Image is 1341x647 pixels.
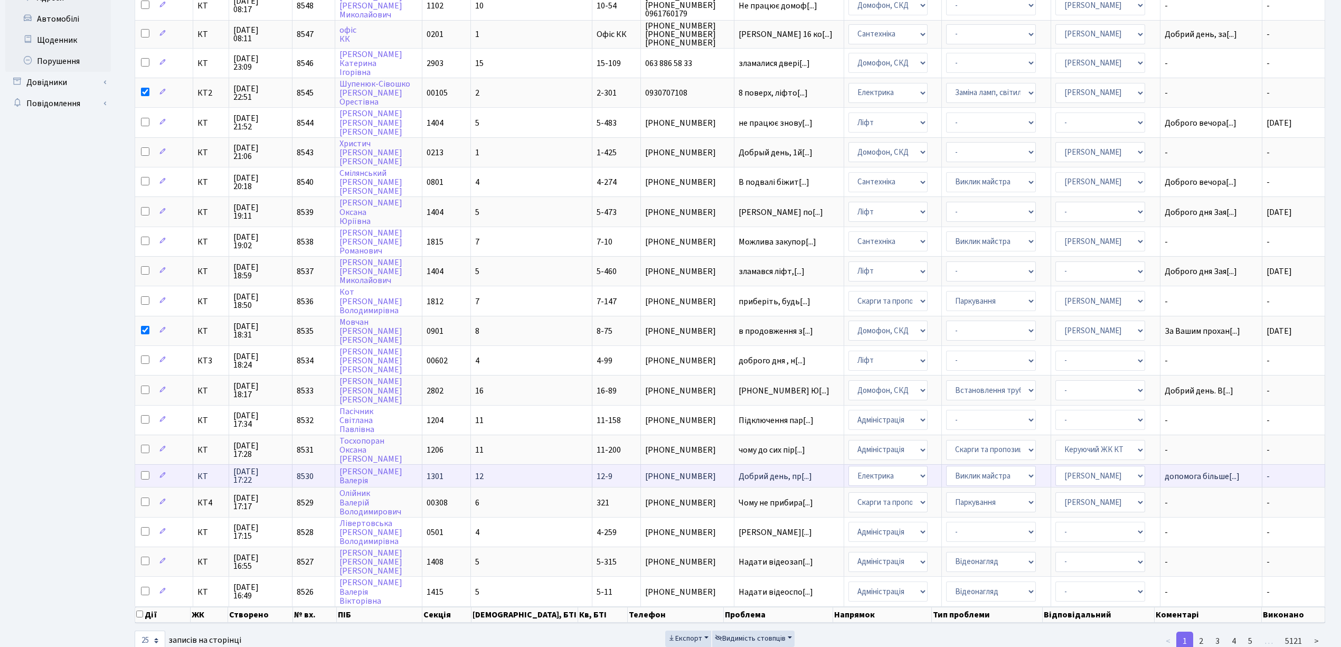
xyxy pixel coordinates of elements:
[339,316,402,346] a: Мовчан[PERSON_NAME][PERSON_NAME]
[1165,416,1258,425] span: -
[233,174,288,191] span: [DATE] 20:18
[422,607,471,623] th: Секція
[297,497,314,509] span: 8529
[739,236,816,248] span: Можлива закупор[...]
[233,322,288,339] span: [DATE] 18:31
[233,382,288,399] span: [DATE] 18:17
[475,415,484,426] span: 11
[1267,415,1270,426] span: -
[339,198,402,227] a: [PERSON_NAME]ОксанаЮріївна
[1267,87,1270,99] span: -
[645,528,729,537] span: [PHONE_NUMBER]
[339,24,356,45] a: офісКК
[297,325,314,337] span: 8535
[739,87,808,99] span: 8 поверх, ліфто[...]
[1165,558,1258,566] span: -
[233,233,288,250] span: [DATE] 19:02
[1165,325,1240,337] span: За Вашим прохан[...]
[1165,528,1258,537] span: -
[739,296,810,307] span: приберіть, будь[...]
[628,607,724,623] th: Телефон
[833,607,932,623] th: Напрямок
[739,497,813,509] span: Чому не прибира[...]
[339,577,402,607] a: [PERSON_NAME]ВалеріяВікторівна
[739,147,813,158] span: Добрый день, 1й[...]
[293,607,337,623] th: № вх.
[645,387,729,395] span: [PHONE_NUMBER]
[427,497,448,509] span: 00308
[297,207,314,218] span: 8539
[1165,2,1258,10] span: -
[233,85,288,101] span: [DATE] 22:51
[739,471,812,482] span: Добрий день, пр[...]
[427,236,443,248] span: 1815
[233,554,288,570] span: [DATE] 16:55
[645,499,729,507] span: [PHONE_NUMBER]
[739,556,813,568] span: Надати відеозап[...]
[427,296,443,307] span: 1812
[739,29,833,40] span: [PERSON_NAME] 16 ко[...]
[1165,89,1258,97] span: -
[1155,607,1261,623] th: Коментарі
[297,87,314,99] span: 8545
[297,147,314,158] span: 8543
[645,558,729,566] span: [PHONE_NUMBER]
[5,72,111,93] a: Довідники
[645,89,729,97] span: 0930707108
[1165,148,1258,157] span: -
[297,266,314,277] span: 8537
[197,357,224,365] span: КТ3
[427,444,443,456] span: 1206
[475,117,479,129] span: 5
[739,415,814,426] span: Підключення пар[...]
[739,117,813,129] span: не працює знову[...]
[233,583,288,600] span: [DATE] 16:49
[427,527,443,538] span: 0501
[645,238,729,246] span: [PHONE_NUMBER]
[339,138,402,167] a: Христич[PERSON_NAME][PERSON_NAME]
[475,444,484,456] span: 11
[475,296,479,307] span: 7
[668,633,702,644] span: Експорт
[712,631,795,647] button: Видимість стовпців
[597,556,617,568] span: 5-315
[1267,471,1270,482] span: -
[339,49,402,78] a: [PERSON_NAME]КатеринаІгорівна
[1267,556,1270,568] span: -
[297,586,314,598] span: 8526
[135,607,191,623] th: Дії
[1267,355,1270,367] span: -
[339,108,402,138] a: [PERSON_NAME][PERSON_NAME][PERSON_NAME]
[5,51,111,72] a: Порушення
[427,58,443,69] span: 2903
[427,117,443,129] span: 1404
[739,527,812,538] span: [PERSON_NAME][...]
[197,238,224,246] span: КТ
[339,78,410,108] a: Шупенюк-Сівошко[PERSON_NAME]Орестівна
[197,59,224,68] span: КТ
[645,119,729,127] span: [PHONE_NUMBER]
[645,446,729,454] span: [PHONE_NUMBER]
[645,588,729,596] span: [PHONE_NUMBER]
[475,471,484,482] span: 12
[597,471,612,482] span: 12-9
[297,415,314,426] span: 8532
[1043,607,1155,623] th: Відповідальний
[228,607,293,623] th: Створено
[1267,586,1270,598] span: -
[233,442,288,458] span: [DATE] 17:28
[475,355,479,367] span: 4
[339,287,402,316] a: Кот[PERSON_NAME]Володимирівна
[297,236,314,248] span: 8538
[645,59,729,68] span: 063 886 58 33
[597,355,612,367] span: 4-99
[427,176,443,188] span: 0801
[233,411,288,428] span: [DATE] 17:34
[597,385,617,397] span: 16-89
[1165,471,1240,482] span: допомога більше[...]
[337,607,422,623] th: ПІБ
[297,355,314,367] span: 8534
[597,497,609,509] span: 321
[197,446,224,454] span: КТ
[475,556,479,568] span: 5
